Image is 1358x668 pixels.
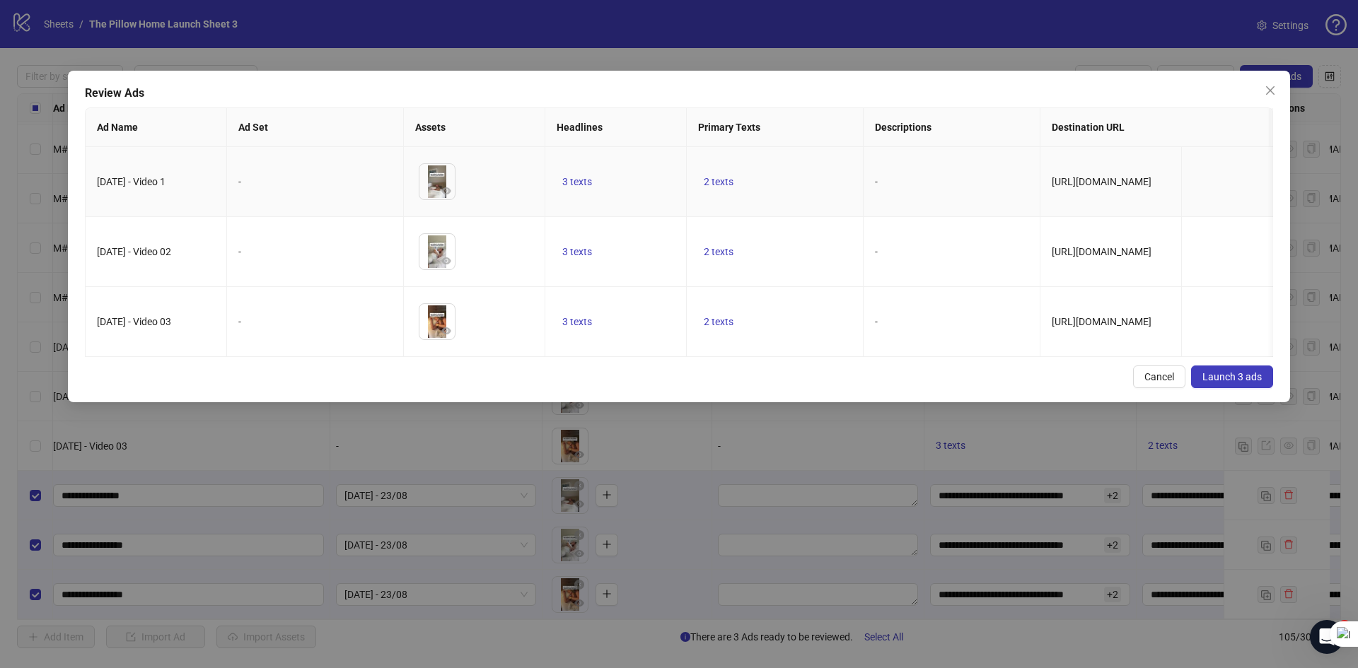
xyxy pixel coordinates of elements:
button: Cancel [1133,365,1185,388]
span: eye [441,256,451,266]
img: Asset 1 [419,304,455,339]
img: Asset 1 [419,164,455,199]
button: Close [1259,79,1282,102]
span: 2 texts [704,246,733,257]
span: - [875,176,878,187]
span: [URL][DOMAIN_NAME] [1052,316,1151,327]
button: Launch 3 ads [1191,365,1273,388]
span: [URL][DOMAIN_NAME] [1052,176,1151,187]
iframe: Intercom live chat [1310,620,1344,654]
button: 2 texts [698,243,739,260]
button: 2 texts [698,173,739,190]
div: - [238,244,392,259]
button: 3 texts [557,313,598,330]
button: Preview [438,252,455,269]
div: - [238,174,392,189]
th: Descriptions [864,108,1040,147]
span: [DATE] - Video 03 [97,316,171,327]
span: [URL][DOMAIN_NAME] [1052,246,1151,257]
span: 3 texts [562,176,592,187]
th: Destination URL [1040,108,1270,147]
span: 2 texts [704,316,733,327]
button: Preview [438,182,455,199]
span: [DATE] - Video 02 [97,246,171,257]
span: - [875,246,878,257]
button: 2 texts [698,313,739,330]
span: close [1265,85,1276,96]
img: Asset 1 [419,234,455,269]
button: 3 texts [557,243,598,260]
span: 3 texts [562,246,592,257]
span: Cancel [1144,371,1174,382]
span: 2 texts [704,176,733,187]
button: Preview [438,322,455,339]
span: Launch 3 ads [1202,371,1262,382]
div: Review Ads [85,85,1273,102]
span: - [875,316,878,327]
span: [DATE] - Video 1 [97,176,166,187]
th: Ad Name [86,108,227,147]
span: eye [441,326,451,336]
th: Primary Texts [687,108,864,147]
th: Headlines [545,108,687,147]
th: Ad Set [227,108,404,147]
span: 3 texts [562,316,592,327]
span: 1 [1339,620,1350,631]
th: Assets [404,108,545,147]
div: - [238,314,392,329]
span: eye [441,186,451,196]
button: 3 texts [557,173,598,190]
